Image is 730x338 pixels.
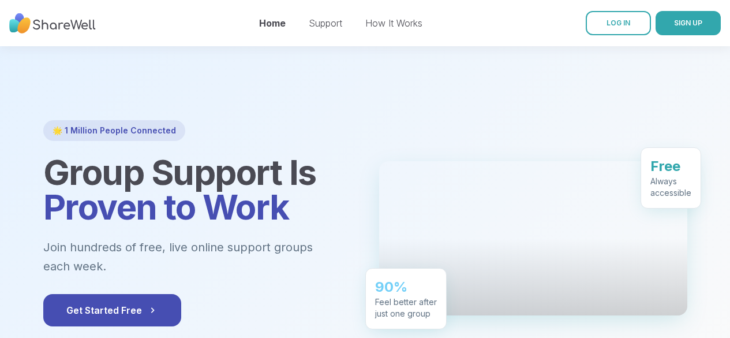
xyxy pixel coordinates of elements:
img: ShareWell Nav Logo [9,8,96,39]
button: SIGN UP [656,11,721,35]
div: Feel better after just one group [375,294,437,317]
a: How It Works [365,17,422,29]
span: Proven to Work [43,186,289,228]
div: 90% [375,276,437,294]
div: 🌟 1 Million People Connected [43,120,185,141]
span: LOG IN [607,18,630,27]
a: Home [259,17,286,29]
span: SIGN UP [674,18,702,27]
div: Free [650,155,691,173]
button: Get Started Free [43,294,181,326]
p: Join hundreds of free, live online support groups each week. [43,238,351,276]
div: Always accessible [650,173,691,196]
h1: Group Support Is [43,155,351,224]
a: Support [309,17,342,29]
span: Get Started Free [66,303,158,317]
a: LOG IN [586,11,651,35]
